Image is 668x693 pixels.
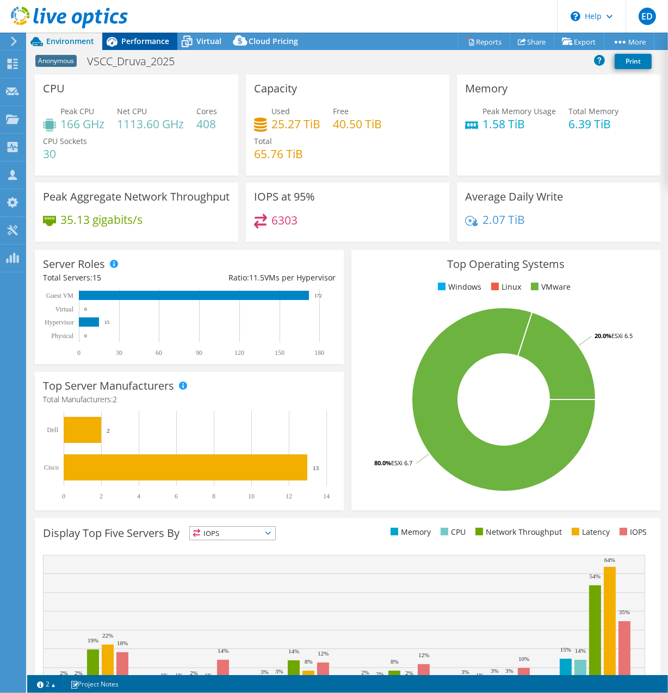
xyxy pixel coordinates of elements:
span: Net CPU [117,106,147,116]
text: 10 [248,492,255,500]
a: Export [554,33,604,50]
text: 14% [288,648,299,654]
h4: Total Manufacturers: [43,394,336,405]
text: 0 [84,333,87,339]
h3: Capacity [254,83,297,95]
text: 8% [391,658,399,665]
text: 12% [318,650,329,657]
text: 2% [361,669,369,676]
span: Free [333,106,349,116]
span: 15 [92,272,101,283]
span: Cores [196,106,217,116]
text: 3% [491,667,499,674]
li: Linux [488,281,521,293]
text: 8% [305,658,313,665]
span: 11.5 [249,272,264,283]
h3: Peak Aggregate Network Throughput [43,191,230,203]
text: 1% [205,672,213,678]
h3: Top Server Manufacturers [43,380,174,392]
text: 22% [102,632,113,639]
h4: 408 [196,118,217,130]
svg: \n [571,11,580,21]
text: 30 [116,349,122,357]
span: Environment [46,36,94,46]
div: Ratio: VMs per Hypervisor [189,272,336,284]
text: 172 [314,293,322,298]
a: Print [615,54,652,69]
h3: IOPS at 95% [254,191,315,203]
span: Peak CPU [60,106,94,116]
h3: Memory [465,83,508,95]
text: 35% [619,609,630,615]
span: Peak Memory Usage [483,106,556,116]
span: Total [254,136,272,146]
text: 1% [175,672,183,678]
text: 0 [62,492,65,500]
h4: 25.27 TiB [271,118,320,130]
text: 10% [518,655,529,662]
text: 90 [196,349,202,357]
tspan: ESXi 6.5 [611,332,633,340]
tspan: 80.0% [374,459,391,467]
text: Hypervisor [45,319,74,326]
text: 3% [505,667,514,674]
span: ED [639,8,656,25]
text: 2 [100,492,103,500]
span: CPU Sockets [43,136,87,146]
text: 2% [405,670,413,676]
text: 15% [560,646,571,653]
text: 2% [60,670,68,676]
h3: Average Daily Write [465,191,563,203]
h3: CPU [43,83,65,95]
text: 3% [461,669,469,675]
text: 14 [323,492,330,500]
h4: 40.50 TiB [333,118,382,130]
tspan: 20.0% [595,332,611,340]
h3: Top Operating Systems [360,258,652,270]
tspan: ESXi 6.7 [391,459,412,467]
text: 180 [314,349,324,357]
text: Virtual [55,305,74,313]
text: 18% [117,640,128,646]
span: Performance [121,36,169,46]
text: 2% [75,670,83,676]
a: Reports [458,33,510,50]
text: 8 [212,492,215,500]
li: Network Throughput [473,526,562,538]
text: 14% [575,647,586,654]
h4: 166 GHz [60,118,104,130]
li: IOPS [617,526,647,538]
span: Total Memory [568,106,618,116]
text: 12% [418,652,429,658]
text: Physical [51,332,73,340]
text: 1% [160,672,169,678]
text: Dell [47,426,58,434]
a: 2 [29,677,63,691]
span: Cloud Pricing [249,36,298,46]
span: Anonymous [35,55,77,67]
text: 3% [261,669,269,675]
text: 2% [376,671,384,677]
text: 14% [218,647,228,654]
text: 64% [604,557,615,563]
text: 6 [175,492,178,500]
text: 60 [156,349,162,357]
text: 54% [590,573,601,579]
h4: 35.13 gigabits/s [60,214,143,226]
h4: 2.07 TiB [483,214,525,226]
a: Share [510,33,554,50]
li: VMware [528,281,571,293]
text: 2 [107,427,110,434]
text: 15 [104,320,110,325]
li: Memory [388,526,431,538]
h4: 6303 [271,214,298,226]
h4: 1113.60 GHz [117,118,184,130]
span: IOPS [190,527,275,540]
h4: 1.58 TiB [483,118,556,130]
div: Total Servers: [43,272,189,284]
text: 0 [77,349,81,357]
text: 150 [275,349,284,357]
text: 2% [190,670,198,676]
span: Virtual [196,36,221,46]
text: 120 [234,349,244,357]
